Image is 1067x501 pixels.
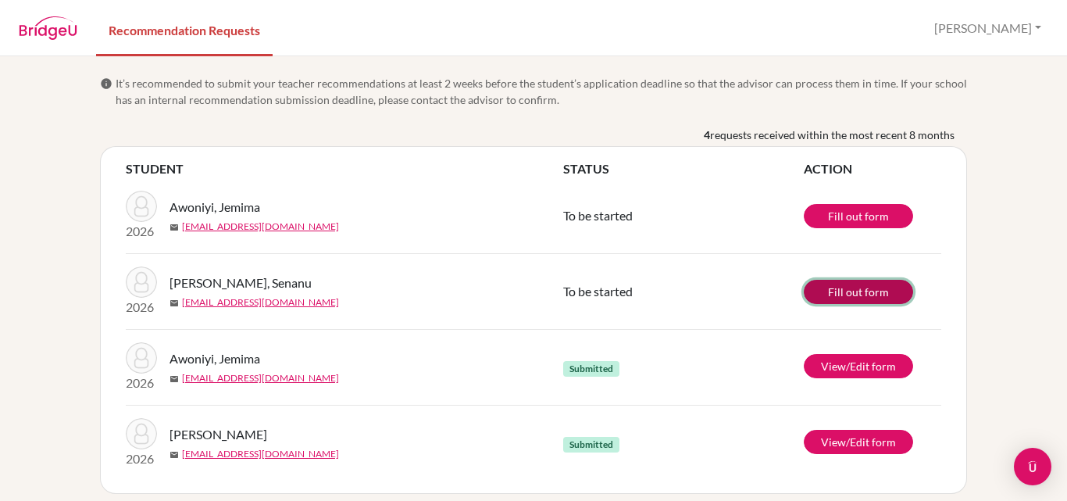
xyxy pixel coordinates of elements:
[563,208,633,223] span: To be started
[704,127,710,143] b: 4
[804,204,913,228] a: Fill out form
[126,267,157,298] img: Ziddah, Senanu
[170,223,179,232] span: mail
[116,75,967,108] span: It’s recommended to submit your teacher recommendations at least 2 weeks before the student’s app...
[126,449,157,468] p: 2026
[1014,448,1051,485] div: Open Intercom Messenger
[804,430,913,454] a: View/Edit form
[96,2,273,56] a: Recommendation Requests
[804,354,913,378] a: View/Edit form
[170,299,179,308] span: mail
[804,159,941,178] th: ACTION
[100,77,112,90] span: info
[170,198,260,217] span: Awoniyi, Jemima
[170,349,260,368] span: Awoniyi, Jemima
[927,13,1048,43] button: [PERSON_NAME]
[126,418,157,449] img: Sam-Obeng, Akua
[182,295,339,310] a: [EMAIL_ADDRESS][DOMAIN_NAME]
[182,447,339,461] a: [EMAIL_ADDRESS][DOMAIN_NAME]
[563,361,619,377] span: Submitted
[710,127,955,143] span: requests received within the most recent 8 months
[126,191,157,222] img: Awoniyi, Jemima
[126,298,157,317] p: 2026
[126,374,157,392] p: 2026
[563,284,633,299] span: To be started
[563,437,619,453] span: Submitted
[126,222,157,241] p: 2026
[804,280,913,304] a: Fill out form
[182,220,339,234] a: [EMAIL_ADDRESS][DOMAIN_NAME]
[170,450,179,460] span: mail
[170,374,179,384] span: mail
[170,425,267,444] span: [PERSON_NAME]
[182,371,339,385] a: [EMAIL_ADDRESS][DOMAIN_NAME]
[126,159,563,178] th: STUDENT
[19,16,77,40] img: BridgeU logo
[126,342,157,374] img: Awoniyi, Jemima
[563,159,804,178] th: STATUS
[170,274,312,292] span: [PERSON_NAME], Senanu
